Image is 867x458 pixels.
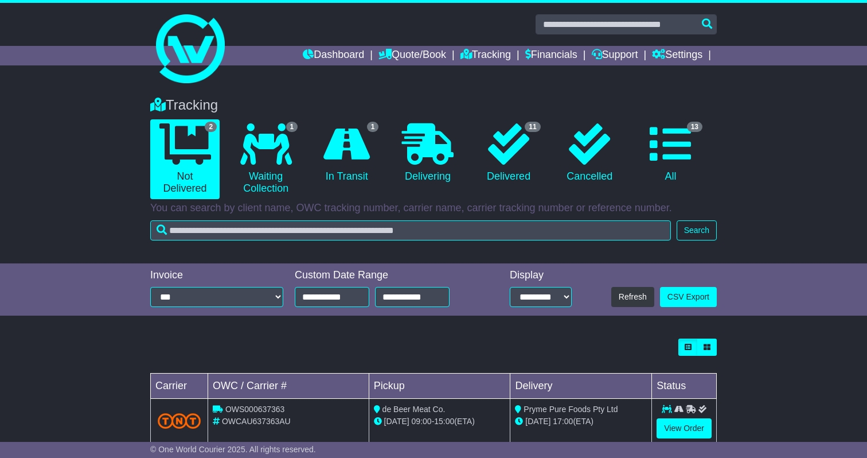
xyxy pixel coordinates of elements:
span: 15:00 [434,417,454,426]
td: Carrier [151,374,208,399]
span: 13 [687,122,702,132]
a: 11 Delivered [474,119,544,187]
div: Display [510,269,572,282]
a: Tracking [460,46,511,65]
a: CSV Export [660,287,717,307]
span: 2 [205,122,217,132]
span: 17:00 [553,417,573,426]
a: View Order [657,418,712,438]
div: Tracking [144,97,722,114]
span: Pryme Pure Foods Pty Ltd [524,405,618,414]
span: de Beer Meat Co. [382,405,446,414]
span: [DATE] [525,417,550,426]
span: OWCAU637363AU [222,417,291,426]
img: TNT_Domestic.png [158,413,201,429]
a: Settings [652,46,702,65]
button: Search [677,220,717,240]
a: Quote/Book [378,46,446,65]
span: © One World Courier 2025. All rights reserved. [150,445,316,454]
button: Refresh [611,287,654,307]
a: Support [592,46,638,65]
a: 13 All [636,119,705,187]
a: Delivering [393,119,462,187]
td: Status [652,374,717,399]
span: 1 [286,122,298,132]
td: OWC / Carrier # [208,374,369,399]
div: Custom Date Range [295,269,476,282]
a: Financials [525,46,577,65]
div: (ETA) [515,416,647,428]
span: 11 [525,122,540,132]
a: 1 In Transit [312,119,381,187]
p: You can search by client name, OWC tracking number, carrier name, carrier tracking number or refe... [150,202,717,215]
div: Invoice [150,269,283,282]
span: 1 [367,122,379,132]
span: 09:00 [412,417,432,426]
a: Dashboard [303,46,364,65]
span: OWS000637363 [225,405,285,414]
div: - (ETA) [374,416,506,428]
a: Cancelled [555,119,624,187]
span: [DATE] [384,417,409,426]
td: Pickup [369,374,510,399]
td: Delivery [510,374,652,399]
a: 2 Not Delivered [150,119,220,199]
a: 1 Waiting Collection [231,119,300,199]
